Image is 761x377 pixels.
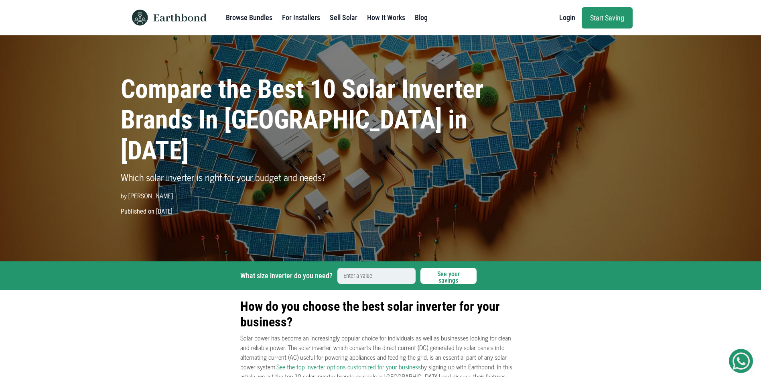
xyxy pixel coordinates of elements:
[226,10,272,26] a: Browse Bundles
[121,170,508,184] p: Which solar inverter is right for your budget and needs?
[367,10,405,26] a: How It Works
[240,271,333,281] label: What size inverter do you need?
[420,268,477,284] button: See your savings
[582,7,633,29] a: Start Saving
[276,361,421,372] a: See the top inverter options customized for your business
[559,10,575,26] a: Login
[330,10,357,26] a: Sell Solar
[337,268,416,284] input: Enter a value
[116,207,645,216] p: Published on [DATE]
[282,10,320,26] a: For Installers
[733,353,750,370] img: Get Started On Earthbond Via Whatsapp
[121,74,508,167] h1: Compare the Best 10 Solar Inverter Brands In [GEOGRAPHIC_DATA] in [DATE]
[240,299,500,329] b: How do you choose the best solar inverter for your business?
[415,10,428,26] a: Blog
[129,3,207,32] a: Earthbond icon logo Earthbond text logo
[129,10,151,26] img: Earthbond icon logo
[121,191,508,200] p: by [PERSON_NAME]
[153,14,207,22] img: Earthbond text logo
